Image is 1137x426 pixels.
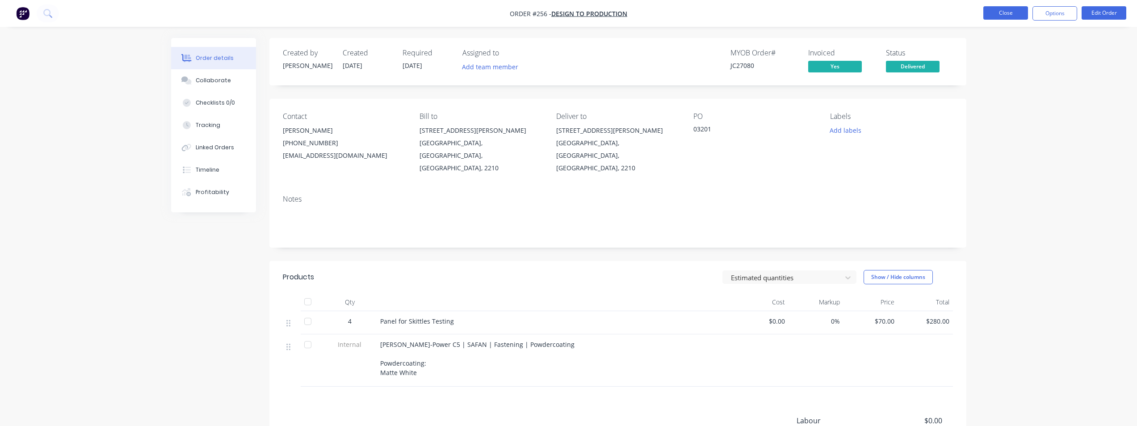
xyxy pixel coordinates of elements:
span: $0.00 [738,316,785,326]
div: Order details [196,54,234,62]
div: Created by [283,49,332,57]
span: $70.00 [847,316,895,326]
div: Labels [830,112,952,121]
div: [STREET_ADDRESS][PERSON_NAME][GEOGRAPHIC_DATA], [GEOGRAPHIC_DATA], [GEOGRAPHIC_DATA], 2210 [420,124,542,174]
button: Linked Orders [171,136,256,159]
span: Order #256 - [510,9,551,18]
button: Order details [171,47,256,69]
div: Total [898,293,953,311]
div: Price [843,293,898,311]
span: 4 [348,316,352,326]
button: Checklists 0/0 [171,92,256,114]
button: Add team member [462,61,523,73]
button: Add team member [457,61,523,73]
div: Tracking [196,121,220,129]
img: Factory [16,7,29,20]
div: Bill to [420,112,542,121]
div: [EMAIL_ADDRESS][DOMAIN_NAME] [283,149,405,162]
div: Invoiced [808,49,875,57]
div: [STREET_ADDRESS][PERSON_NAME][GEOGRAPHIC_DATA], [GEOGRAPHIC_DATA], [GEOGRAPHIC_DATA], 2210 [556,124,679,174]
span: Internal [327,340,373,349]
button: Add labels [825,124,866,136]
div: Required [403,49,452,57]
div: Status [886,49,953,57]
div: Profitability [196,188,229,196]
span: Labour [797,415,876,426]
div: Qty [323,293,377,311]
span: [DATE] [403,61,422,70]
div: Created [343,49,392,57]
div: [STREET_ADDRESS][PERSON_NAME] [420,124,542,137]
a: Design to Production [551,9,627,18]
div: Cost [734,293,789,311]
div: 03201 [693,124,805,137]
div: Assigned to [462,49,552,57]
div: [PERSON_NAME][PHONE_NUMBER][EMAIL_ADDRESS][DOMAIN_NAME] [283,124,405,162]
span: Yes [808,61,862,72]
div: Checklists 0/0 [196,99,235,107]
button: Show / Hide columns [864,270,933,284]
div: [PERSON_NAME] [283,124,405,137]
div: JC27080 [730,61,797,70]
span: $0.00 [876,415,942,426]
span: [DATE] [343,61,362,70]
div: Contact [283,112,405,121]
button: Collaborate [171,69,256,92]
span: Delivered [886,61,940,72]
button: Close [983,6,1028,20]
div: Products [283,272,314,283]
div: [PERSON_NAME] [283,61,332,70]
div: PO [693,112,816,121]
div: [PHONE_NUMBER] [283,137,405,149]
div: Collaborate [196,76,231,84]
div: Linked Orders [196,143,234,152]
div: [GEOGRAPHIC_DATA], [GEOGRAPHIC_DATA], [GEOGRAPHIC_DATA], 2210 [420,137,542,174]
button: Delivered [886,61,940,74]
span: $280.00 [902,316,949,326]
div: MYOB Order # [730,49,797,57]
button: Tracking [171,114,256,136]
div: Deliver to [556,112,679,121]
div: [GEOGRAPHIC_DATA], [GEOGRAPHIC_DATA], [GEOGRAPHIC_DATA], 2210 [556,137,679,174]
span: Panel for Skittles Testing [380,317,454,325]
button: Timeline [171,159,256,181]
div: Notes [283,195,953,203]
button: Edit Order [1082,6,1126,20]
span: [PERSON_NAME]-Power C5 | SAFAN | Fastening | Powdercoating Powdercoating: Matte White [380,340,575,377]
div: [STREET_ADDRESS][PERSON_NAME] [556,124,679,137]
div: Markup [789,293,843,311]
button: Profitability [171,181,256,203]
button: Options [1032,6,1077,21]
span: 0% [792,316,840,326]
div: Timeline [196,166,219,174]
